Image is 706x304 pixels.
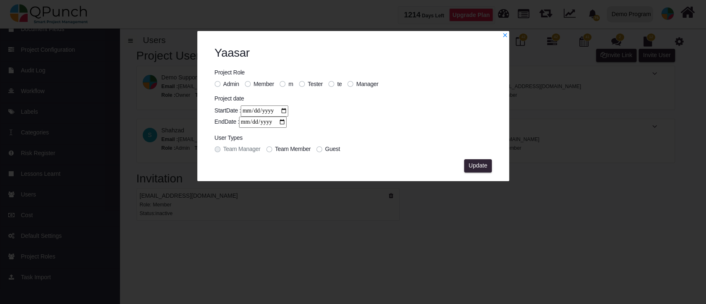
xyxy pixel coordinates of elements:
[215,134,346,145] legend: User Types
[325,146,340,152] span: Guest
[337,81,342,87] span: te
[254,81,274,87] span: Member
[464,159,491,172] button: Update
[275,146,311,152] span: Team Member
[356,81,378,87] span: Manager
[223,146,261,152] span: Team Manager
[288,81,293,87] span: m
[215,105,289,128] div: StartDate : EndDate :
[223,81,239,87] span: Admin
[308,81,323,87] span: Tester
[502,32,508,38] svg: x
[215,46,492,60] h2: Yaasar
[469,162,487,169] span: Update
[215,68,384,79] legend: Project Role
[215,94,289,105] legend: Project date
